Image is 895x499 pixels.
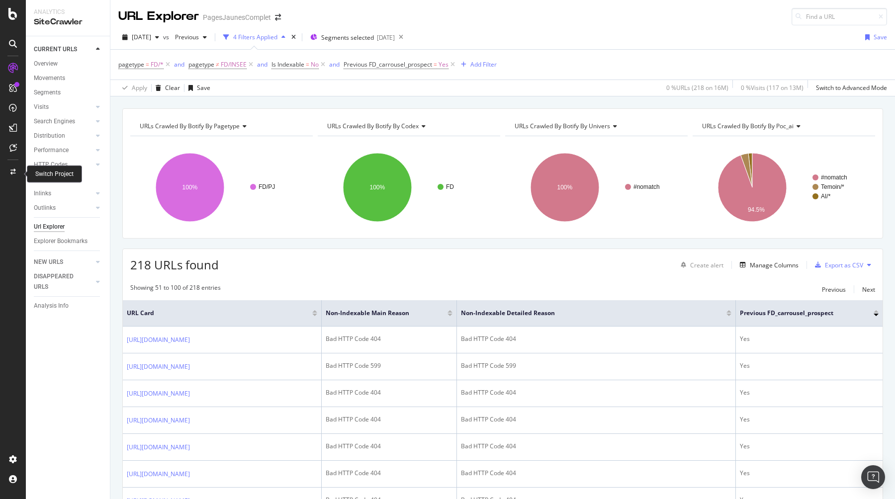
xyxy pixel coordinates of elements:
a: Movements [34,73,103,83]
a: Search Engines [34,116,93,127]
div: Analytics [34,8,102,16]
span: = [434,60,437,69]
div: Bad HTTP Code 404 [461,388,731,397]
span: vs [163,33,171,41]
span: Segments selected [321,33,374,42]
text: FD [446,183,454,190]
div: Bad HTTP Code 404 [461,469,731,478]
span: Previous [171,33,199,41]
svg: A chart. [505,144,688,231]
div: Yes [740,415,879,424]
div: Bad HTTP Code 599 [326,361,452,370]
a: [URL][DOMAIN_NAME] [127,442,190,452]
div: 4 Filters Applied [233,33,277,41]
a: [URL][DOMAIN_NAME] [127,389,190,399]
button: Previous [822,283,846,295]
h4: URLs Crawled By Botify By univers [513,118,679,134]
div: Next [862,285,875,294]
span: ≠ [216,60,219,69]
span: URLs Crawled By Botify By codex [327,122,419,130]
button: Save [861,29,887,45]
div: Yes [740,334,879,343]
div: Bad HTTP Code 404 [326,415,452,424]
span: 218 URLs found [130,256,219,273]
a: Overview [34,59,103,69]
h4: URLs Crawled By Botify By pagetype [138,118,304,134]
span: URL Card [127,309,310,318]
a: Outlinks [34,203,93,213]
span: 2025 Aug. 22nd [132,33,151,41]
span: URLs Crawled By Botify By poc_ai [702,122,794,130]
span: FD/INSEE [221,58,247,72]
h4: URLs Crawled By Botify By codex [325,118,491,134]
div: Movements [34,73,65,83]
div: Url Explorer [34,222,65,232]
span: pagetype [188,60,214,69]
a: Analysis Info [34,301,103,311]
a: Inlinks [34,188,93,199]
span: Previous FD_carrousel_prospect [740,309,859,318]
a: Explorer Bookmarks [34,236,103,247]
div: Overview [34,59,58,69]
text: #nomatch [633,183,660,190]
a: Visits [34,102,93,112]
button: Segments selected[DATE] [306,29,395,45]
svg: A chart. [130,144,313,231]
button: 4 Filters Applied [219,29,289,45]
span: Yes [439,58,448,72]
div: arrow-right-arrow-left [275,14,281,21]
div: Bad HTTP Code 404 [326,469,452,478]
button: and [329,60,340,69]
div: A chart. [693,144,875,231]
a: Performance [34,145,93,156]
div: Switch Project [35,170,74,178]
div: A chart. [318,144,500,231]
span: No [311,58,319,72]
div: Yes [740,388,879,397]
div: Distribution [34,131,65,141]
button: Clear [152,80,180,96]
button: Manage Columns [736,259,799,271]
div: Inlinks [34,188,51,199]
a: [URL][DOMAIN_NAME] [127,416,190,425]
div: Yes [740,361,879,370]
div: Manage Columns [750,261,799,269]
button: Create alert [677,257,723,273]
a: [URL][DOMAIN_NAME] [127,469,190,479]
a: Distribution [34,131,93,141]
div: Previous [822,285,846,294]
div: 0 % Visits ( 117 on 13M ) [741,83,804,92]
div: Save [874,33,887,41]
div: Bad HTTP Code 404 [326,334,452,343]
div: Explorer Bookmarks [34,236,88,247]
h4: URLs Crawled By Botify By poc_ai [700,118,866,134]
div: Save [197,83,210,92]
button: and [174,60,184,69]
div: Switch to Advanced Mode [816,83,887,92]
button: Next [862,283,875,295]
button: and [257,60,268,69]
div: Export as CSV [825,261,863,269]
div: SiteCrawler [34,16,102,28]
text: #nomatch [821,174,847,181]
span: URLs Crawled By Botify By pagetype [140,122,240,130]
div: [DATE] [377,33,395,42]
div: Yes [740,469,879,478]
text: 100% [182,184,198,191]
a: [URL][DOMAIN_NAME] [127,362,190,372]
div: Open Intercom Messenger [861,465,885,489]
text: 100% [557,184,573,191]
div: Bad HTTP Code 404 [461,415,731,424]
div: PagesJaunesComplet [203,12,271,22]
div: times [289,32,298,42]
div: Bad HTTP Code 404 [461,334,731,343]
div: Add Filter [470,60,497,69]
div: NEW URLS [34,257,63,267]
span: = [306,60,309,69]
button: Export as CSV [811,257,863,273]
button: Save [184,80,210,96]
